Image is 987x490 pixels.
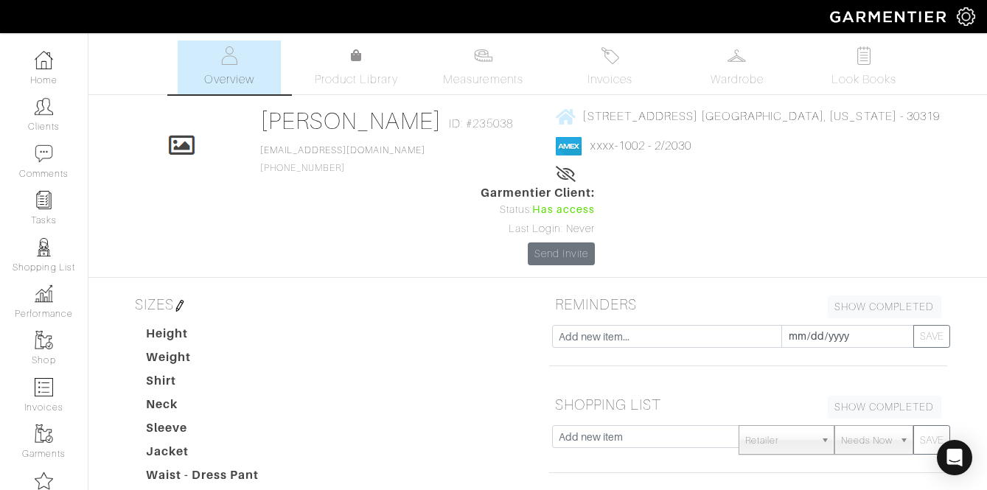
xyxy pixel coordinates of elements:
dt: Neck [135,396,303,419]
a: Look Books [812,41,915,94]
dt: Waist - Dress Pant [135,466,303,490]
span: Garmentier Client: [481,184,596,202]
dt: Sleeve [135,419,303,443]
img: companies-icon-14a0f246c7e91f24465de634b560f0151b0cc5c9ce11af5fac52e6d7d6371812.png [35,472,53,490]
span: Overview [204,71,254,88]
img: pen-cf24a1663064a2ec1b9c1bd2387e9de7a2fa800b781884d57f21acf72779bad2.png [174,300,186,312]
span: Product Library [315,71,398,88]
img: comment-icon-a0a6a9ef722e966f86d9cbdc48e553b5cf19dbc54f86b18d962a5391bc8f6eb6.png [35,144,53,163]
span: Retailer [745,426,815,455]
img: american_express-1200034d2e149cdf2cc7894a33a747db654cf6f8355cb502592f1d228b2ac700.png [556,137,582,155]
button: SAVE [913,325,950,348]
dt: Shirt [135,372,303,396]
span: Look Books [831,71,897,88]
a: [STREET_ADDRESS] [GEOGRAPHIC_DATA], [US_STATE] - 30319 [556,107,940,125]
img: garmentier-logo-header-white-b43fb05a5012e4ada735d5af1a66efaba907eab6374d6393d1fbf88cb4ef424d.png [823,4,957,29]
img: measurements-466bbee1fd09ba9460f595b01e5d73f9e2bff037440d3c8f018324cb6cdf7a4a.svg [474,46,492,65]
img: orders-27d20c2124de7fd6de4e0e44c1d41de31381a507db9b33961299e4e07d508b8c.svg [601,46,619,65]
a: Overview [178,41,281,94]
input: Add new item [552,425,740,448]
a: [EMAIL_ADDRESS][DOMAIN_NAME] [260,145,425,155]
img: graph-8b7af3c665d003b59727f371ae50e7771705bf0c487971e6e97d053d13c5068d.png [35,284,53,303]
img: gear-icon-white-bd11855cb880d31180b6d7d6211b90ccbf57a29d726f0c71d8c61bd08dd39cc2.png [957,7,975,26]
span: [STREET_ADDRESS] [GEOGRAPHIC_DATA], [US_STATE] - 30319 [582,110,940,123]
span: Wardrobe [711,71,764,88]
a: Invoices [559,41,662,94]
img: todo-9ac3debb85659649dc8f770b8b6100bb5dab4b48dedcbae339e5042a72dfd3cc.svg [854,46,873,65]
h5: SHOPPING LIST [549,390,947,419]
button: SAVE [913,425,950,455]
div: Open Intercom Messenger [937,440,972,475]
img: garments-icon-b7da505a4dc4fd61783c78ac3ca0ef83fa9d6f193b1c9dc38574b1d14d53ca28.png [35,331,53,349]
a: Send Invite [528,242,596,265]
a: Wardrobe [686,41,789,94]
dt: Weight [135,349,303,372]
div: Status: [481,202,596,218]
a: SHOW COMPLETED [828,295,941,318]
a: Measurements [431,41,535,94]
img: reminder-icon-8004d30b9f0a5d33ae49ab947aed9ed385cf756f9e5892f1edd6e32f2345188e.png [35,191,53,209]
h5: SIZES [129,290,527,319]
dt: Height [135,325,303,349]
img: wardrobe-487a4870c1b7c33e795ec22d11cfc2ed9d08956e64fb3008fe2437562e282088.svg [728,46,746,65]
img: dashboard-icon-dbcd8f5a0b271acd01030246c82b418ddd0df26cd7fceb0bd07c9910d44c42f6.png [35,51,53,69]
img: clients-icon-6bae9207a08558b7cb47a8932f037763ab4055f8c8b6bfacd5dc20c3e0201464.png [35,97,53,116]
span: Invoices [587,71,632,88]
img: orders-icon-0abe47150d42831381b5fb84f609e132dff9fe21cb692f30cb5eec754e2cba89.png [35,378,53,396]
img: stylists-icon-eb353228a002819b7ec25b43dbf5f0378dd9e0616d9560372ff212230b889e62.png [35,238,53,256]
img: basicinfo-40fd8af6dae0f16599ec9e87c0ef1c0a1fdea2edbe929e3d69a839185d80c458.svg [220,46,239,65]
h5: REMINDERS [549,290,947,319]
a: [PERSON_NAME] [260,108,442,134]
a: SHOW COMPLETED [828,396,941,419]
div: Last Login: Never [481,221,596,237]
span: Needs Now [841,426,893,455]
input: Add new item... [552,325,782,348]
a: xxxx-1002 - 2/2030 [590,139,691,153]
span: Has access [532,202,596,218]
span: [PHONE_NUMBER] [260,145,425,173]
span: Measurements [443,71,523,88]
img: garments-icon-b7da505a4dc4fd61783c78ac3ca0ef83fa9d6f193b1c9dc38574b1d14d53ca28.png [35,424,53,443]
span: ID: #235038 [449,115,513,133]
a: Product Library [304,47,408,88]
dt: Jacket [135,443,303,466]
